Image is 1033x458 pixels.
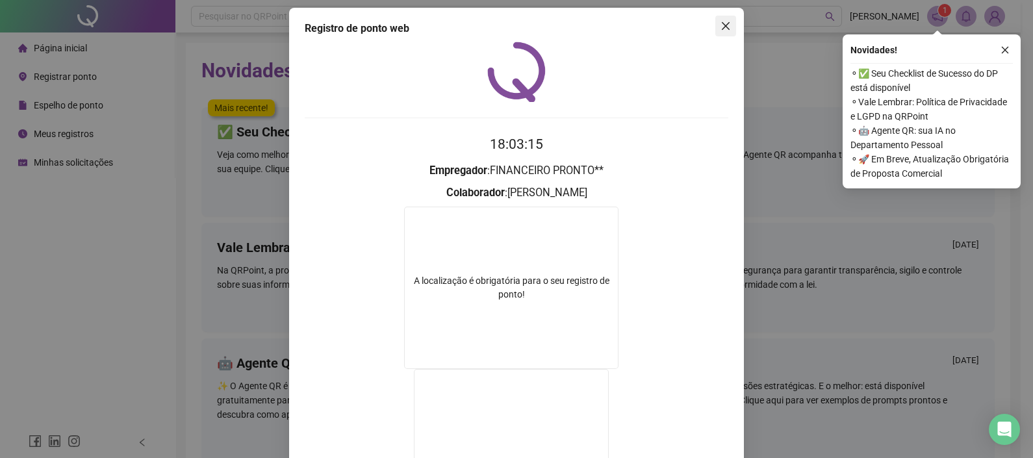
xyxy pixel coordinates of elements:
div: Registro de ponto web [305,21,728,36]
span: ⚬ Vale Lembrar: Política de Privacidade e LGPD na QRPoint [850,95,1013,123]
h3: : [PERSON_NAME] [305,184,728,201]
img: QRPoint [487,42,546,102]
strong: Empregador [429,164,487,177]
span: ⚬ ✅ Seu Checklist de Sucesso do DP está disponível [850,66,1013,95]
span: ⚬ 🤖 Agente QR: sua IA no Departamento Pessoal [850,123,1013,152]
span: ⚬ 🚀 Em Breve, Atualização Obrigatória de Proposta Comercial [850,152,1013,181]
span: close [721,21,731,31]
div: A localização é obrigatória para o seu registro de ponto! [405,274,618,301]
span: close [1001,45,1010,55]
button: Close [715,16,736,36]
strong: Colaborador [446,186,505,199]
div: Open Intercom Messenger [989,414,1020,445]
span: Novidades ! [850,43,897,57]
h3: : FINANCEIRO PRONTO** [305,162,728,179]
time: 18:03:15 [490,136,543,152]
